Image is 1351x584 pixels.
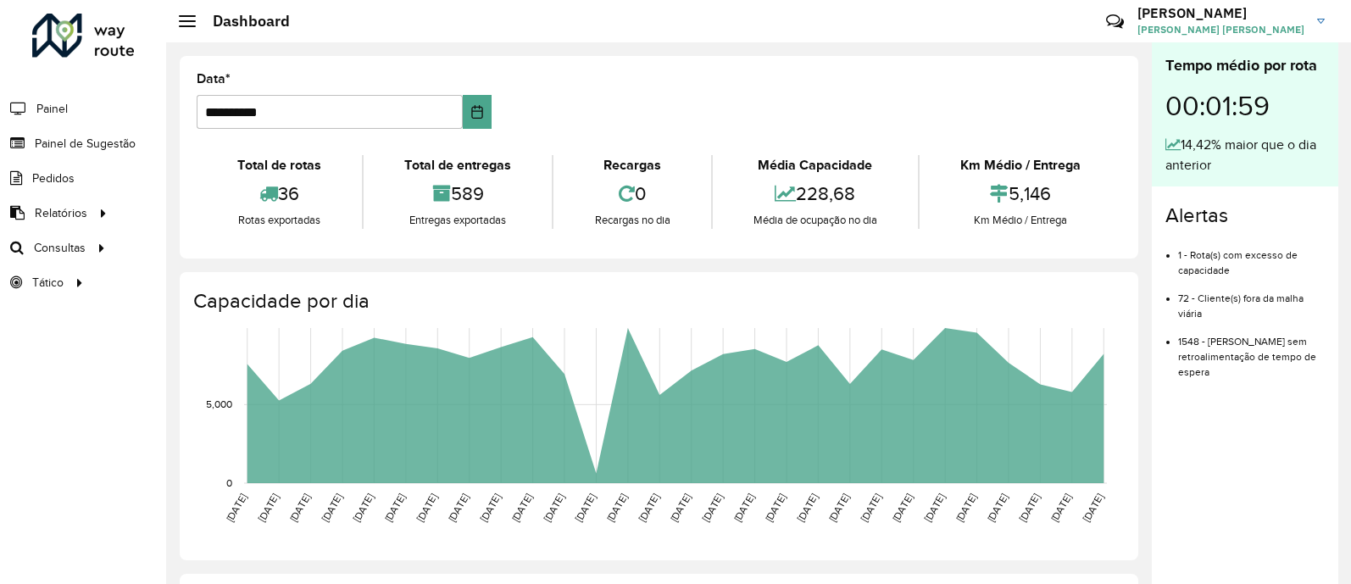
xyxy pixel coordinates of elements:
text: [DATE] [224,492,248,524]
span: Pedidos [32,170,75,187]
text: [DATE] [382,492,407,524]
text: [DATE] [763,492,787,524]
text: [DATE] [890,492,915,524]
li: 72 - Cliente(s) fora da malha viária [1178,278,1325,321]
div: 5,146 [924,175,1117,212]
span: Painel [36,100,68,118]
text: [DATE] [256,492,281,524]
label: Data [197,69,231,89]
div: Média Capacidade [717,155,914,175]
h4: Capacidade por dia [193,289,1121,314]
text: [DATE] [953,492,978,524]
text: [DATE] [573,492,598,524]
text: [DATE] [604,492,629,524]
li: 1548 - [PERSON_NAME] sem retroalimentação de tempo de espera [1178,321,1325,380]
a: Contato Rápido [1097,3,1133,40]
div: 00:01:59 [1165,77,1325,135]
text: [DATE] [351,492,375,524]
div: Total de entregas [368,155,548,175]
div: 14,42% maior que o dia anterior [1165,135,1325,175]
text: [DATE] [795,492,820,524]
h2: Dashboard [196,12,290,31]
div: Média de ocupação no dia [717,212,914,229]
text: [DATE] [922,492,947,524]
text: [DATE] [1017,492,1042,524]
text: [DATE] [541,492,565,524]
text: [DATE] [637,492,661,524]
text: [DATE] [826,492,851,524]
text: [DATE] [509,492,534,524]
div: Total de rotas [201,155,358,175]
div: 36 [201,175,358,212]
text: [DATE] [731,492,756,524]
text: [DATE] [1048,492,1073,524]
span: Consultas [34,239,86,257]
text: [DATE] [478,492,503,524]
h4: Alertas [1165,203,1325,228]
div: Rotas exportadas [201,212,358,229]
text: [DATE] [859,492,883,524]
li: 1 - Rota(s) com excesso de capacidade [1178,235,1325,278]
text: [DATE] [700,492,725,524]
text: [DATE] [668,492,692,524]
text: 5,000 [206,398,232,409]
text: [DATE] [1081,492,1105,524]
div: Km Médio / Entrega [924,212,1117,229]
text: [DATE] [446,492,470,524]
div: Recargas no dia [558,212,706,229]
text: 0 [226,477,232,488]
div: Entregas exportadas [368,212,548,229]
button: Choose Date [463,95,492,129]
span: Painel de Sugestão [35,135,136,153]
text: [DATE] [414,492,439,524]
h3: [PERSON_NAME] [1137,5,1304,21]
div: 589 [368,175,548,212]
div: 0 [558,175,706,212]
span: [PERSON_NAME] [PERSON_NAME] [1137,22,1304,37]
span: Tático [32,274,64,292]
text: [DATE] [287,492,312,524]
div: Tempo médio por rota [1165,54,1325,77]
text: [DATE] [319,492,343,524]
div: 228,68 [717,175,914,212]
span: Relatórios [35,204,87,222]
div: Km Médio / Entrega [924,155,1117,175]
text: [DATE] [985,492,1009,524]
div: Recargas [558,155,706,175]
